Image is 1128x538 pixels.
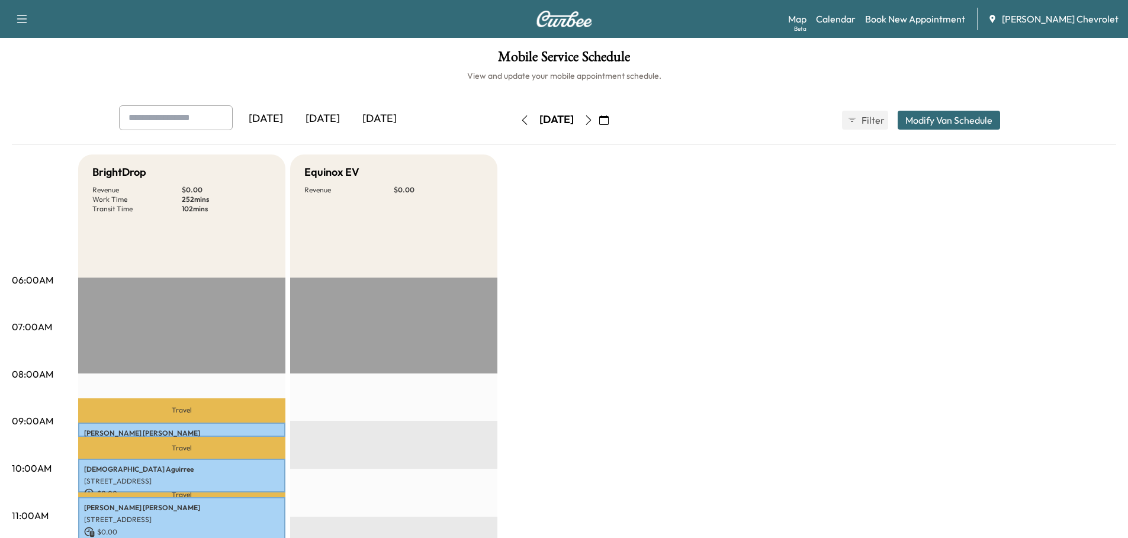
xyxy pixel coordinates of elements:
p: Travel [78,492,285,497]
p: 11:00AM [12,508,49,523]
p: $ 0.00 [394,185,483,195]
div: [DATE] [294,105,351,133]
h6: View and update your mobile appointment schedule. [12,70,1116,82]
a: Calendar [816,12,856,26]
p: Travel [78,398,285,422]
div: Beta [794,24,806,33]
p: Travel [78,437,285,459]
p: 06:00AM [12,273,53,287]
p: 08:00AM [12,367,53,381]
p: [DEMOGRAPHIC_DATA] Aguirree [84,465,279,474]
p: $ 0.00 [84,488,279,499]
a: Book New Appointment [865,12,965,26]
button: Filter [842,111,888,130]
p: Revenue [92,185,182,195]
p: 252 mins [182,195,271,204]
span: [PERSON_NAME] Chevrolet [1002,12,1119,26]
a: MapBeta [788,12,806,26]
p: [STREET_ADDRESS] [84,476,279,486]
p: [PERSON_NAME] [PERSON_NAME] [84,503,279,513]
p: $ 0.00 [182,185,271,195]
h1: Mobile Service Schedule [12,50,1116,70]
h5: BrightDrop [92,164,146,181]
div: [DATE] [351,105,408,133]
p: [PERSON_NAME] [PERSON_NAME] [84,429,279,438]
p: [STREET_ADDRESS] [84,515,279,524]
img: Curbee Logo [536,11,593,27]
button: Modify Van Schedule [898,111,1000,130]
div: [DATE] [539,112,574,127]
p: Revenue [304,185,394,195]
span: Filter [862,113,883,127]
div: [DATE] [237,105,294,133]
p: Transit Time [92,204,182,214]
p: $ 0.00 [84,527,279,537]
h5: Equinox EV [304,164,359,181]
p: Work Time [92,195,182,204]
p: 10:00AM [12,461,52,475]
p: 102 mins [182,204,271,214]
p: 07:00AM [12,320,52,334]
p: 09:00AM [12,414,53,428]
